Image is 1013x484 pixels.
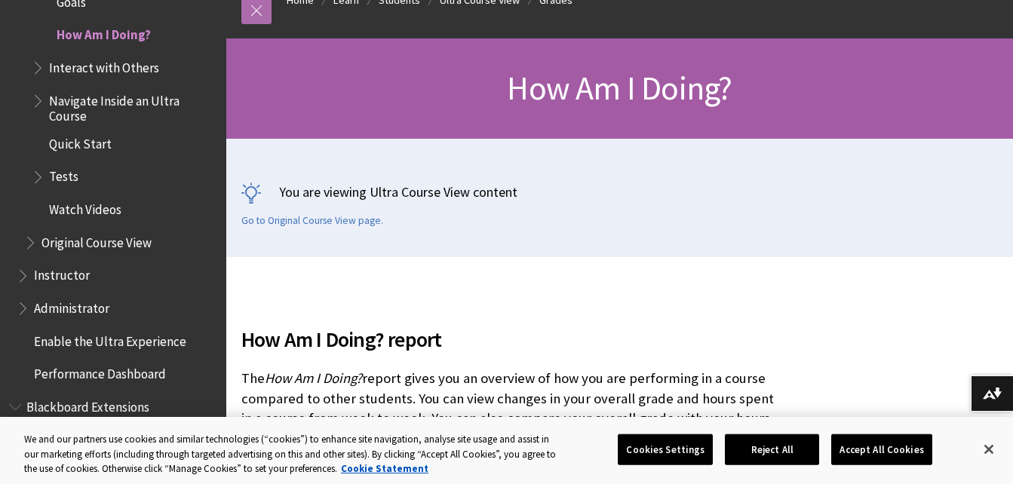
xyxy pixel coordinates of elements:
[241,323,775,355] span: How Am I Doing? report
[49,55,159,75] span: Interact with Others
[341,462,428,475] a: More information about your privacy, opens in a new tab
[34,263,90,283] span: Instructor
[34,296,109,316] span: Administrator
[26,394,149,415] span: Blackboard Extensions
[972,433,1005,466] button: Close
[241,182,998,201] p: You are viewing Ultra Course View content
[725,433,819,465] button: Reject All
[49,131,112,152] span: Quick Start
[507,67,732,109] span: How Am I Doing?
[241,214,383,228] a: Go to Original Course View page.
[24,432,557,476] div: We and our partners use cookies and similar technologies (“cookies”) to enhance site navigation, ...
[34,329,186,349] span: Enable the Ultra Experience
[41,230,152,250] span: Original Course View
[34,362,166,382] span: Performance Dashboard
[618,433,713,465] button: Cookies Settings
[49,164,78,185] span: Tests
[831,433,932,465] button: Accept All Cookies
[49,88,216,124] span: Navigate Inside an Ultra Course
[57,23,151,43] span: How Am I Doing?
[49,197,121,217] span: Watch Videos
[265,369,362,387] span: How Am I Doing?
